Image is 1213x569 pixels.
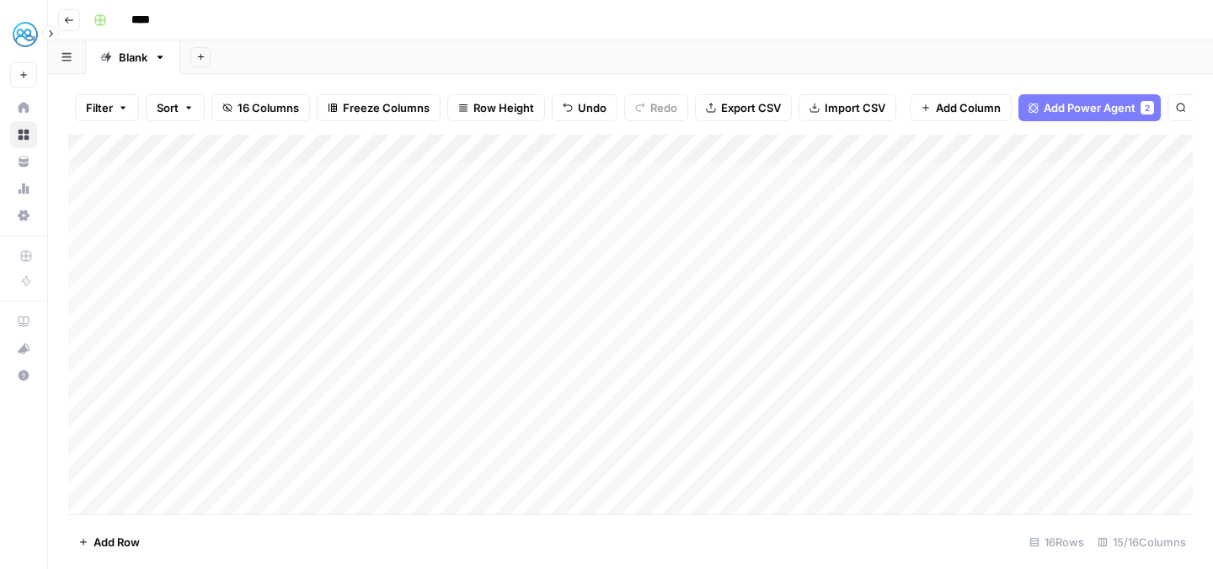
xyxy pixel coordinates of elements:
a: AirOps Academy [10,308,37,335]
button: What's new? [10,335,37,362]
button: Redo [624,94,688,121]
span: 2 [1145,101,1150,114]
button: Row Height [447,94,545,121]
button: Add Row [68,529,150,556]
button: Import CSV [799,94,896,121]
button: Undo [552,94,617,121]
a: Browse [10,121,37,148]
div: 2 [1141,101,1154,114]
span: Import CSV [825,99,885,116]
div: Blank [119,49,147,66]
button: Freeze Columns [317,94,441,121]
span: Filter [86,99,113,116]
div: What's new? [11,336,36,361]
span: Export CSV [721,99,781,116]
img: MyHealthTeam Logo [10,19,40,50]
div: 16 Rows [1023,529,1091,556]
span: Freeze Columns [343,99,430,116]
a: Your Data [10,148,37,175]
span: Add Column [936,99,1001,116]
span: 16 Columns [238,99,299,116]
span: Redo [650,99,677,116]
button: 16 Columns [211,94,310,121]
span: Row Height [473,99,534,116]
a: Home [10,94,37,121]
span: Sort [157,99,179,116]
button: Filter [75,94,139,121]
span: Undo [578,99,606,116]
a: Usage [10,175,37,202]
button: Add Column [910,94,1012,121]
div: 15/16 Columns [1091,529,1193,556]
button: Help + Support [10,362,37,389]
button: Sort [146,94,205,121]
button: Workspace: MyHealthTeam [10,13,37,56]
a: Blank [86,40,180,74]
button: Add Power Agent2 [1018,94,1161,121]
span: Add Row [94,534,140,550]
a: Settings [10,202,37,229]
button: Export CSV [695,94,792,121]
span: Add Power Agent [1044,99,1136,116]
